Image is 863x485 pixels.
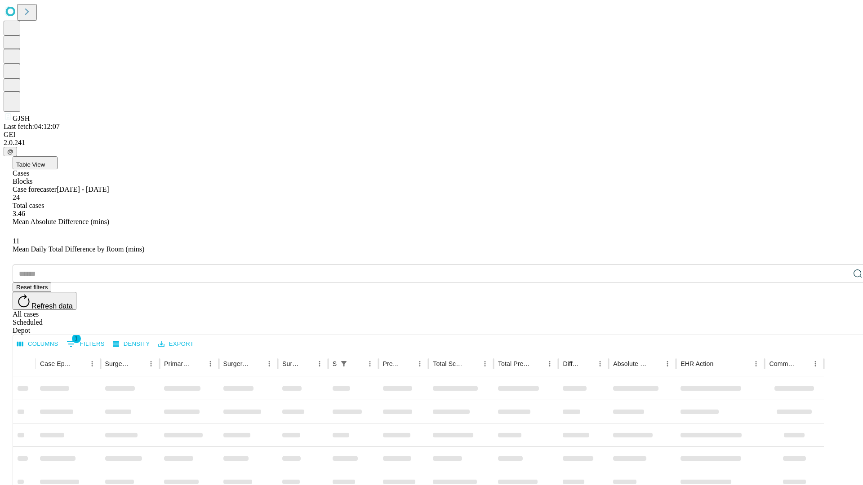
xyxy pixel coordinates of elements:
span: @ [7,148,13,155]
button: Sort [714,357,727,370]
button: Export [156,337,196,351]
div: Total Predicted Duration [498,360,530,367]
div: Surgeon Name [105,360,131,367]
span: Mean Absolute Difference (mins) [13,218,109,225]
button: Menu [809,357,822,370]
button: Menu [543,357,556,370]
button: Menu [479,357,491,370]
button: Sort [301,357,313,370]
button: Select columns [15,337,61,351]
button: Sort [250,357,263,370]
div: Difference [563,360,580,367]
span: 3.46 [13,210,25,217]
button: Menu [661,357,674,370]
button: Menu [204,357,217,370]
span: [DATE] - [DATE] [57,185,109,193]
span: 11 [13,237,19,245]
button: Refresh data [13,292,76,310]
span: Mean Daily Total Difference by Room (mins) [13,245,144,253]
div: Surgery Name [223,360,249,367]
div: Primary Service [164,360,190,367]
button: Menu [263,357,276,370]
span: Total cases [13,202,44,209]
button: Sort [531,357,543,370]
button: Menu [414,357,426,370]
div: Scheduled In Room Duration [333,360,337,367]
span: 24 [13,194,20,201]
button: Sort [466,357,479,370]
div: 2.0.241 [4,139,859,147]
button: Menu [313,357,326,370]
span: Refresh data [31,302,73,310]
button: Sort [581,357,594,370]
button: @ [4,147,17,156]
span: Table View [16,161,45,168]
button: Sort [73,357,86,370]
button: Show filters [64,337,107,351]
span: Last fetch: 04:12:07 [4,123,60,130]
button: Sort [796,357,809,370]
button: Menu [750,357,762,370]
button: Density [111,337,152,351]
div: EHR Action [681,360,713,367]
span: Case forecaster [13,185,57,193]
div: GEI [4,131,859,139]
button: Reset filters [13,282,51,292]
button: Sort [132,357,145,370]
span: 1 [72,334,81,343]
div: Total Scheduled Duration [433,360,465,367]
button: Show filters [338,357,350,370]
button: Menu [594,357,606,370]
div: 1 active filter [338,357,350,370]
span: GJSH [13,115,30,122]
button: Sort [191,357,204,370]
button: Sort [401,357,414,370]
div: Predicted In Room Duration [383,360,400,367]
div: Absolute Difference [613,360,648,367]
div: Case Epic Id [40,360,72,367]
button: Table View [13,156,58,169]
span: Reset filters [16,284,48,291]
button: Menu [364,357,376,370]
button: Menu [145,357,157,370]
button: Sort [649,357,661,370]
button: Sort [351,357,364,370]
button: Menu [86,357,98,370]
div: Comments [769,360,795,367]
div: Surgery Date [282,360,300,367]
